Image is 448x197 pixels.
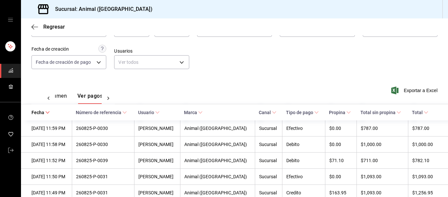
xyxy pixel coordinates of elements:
div: $711.00 [361,158,404,163]
div: Efectivo [286,174,321,179]
div: 260825-P-0030 [76,126,130,131]
span: Regresar [43,24,65,30]
span: Fecha de creación de pago [36,59,91,65]
div: [DATE] 11:50 PM [31,174,68,179]
div: Sucursal [259,126,278,131]
div: Sucursal [259,142,278,147]
div: Animal ([GEOGRAPHIC_DATA]) [184,190,251,195]
div: [PERSON_NAME] [138,142,176,147]
span: Canal [259,110,276,115]
div: 260825-P-0039 [76,158,130,163]
div: Ver todos [114,55,189,69]
button: Ver pagos [77,93,103,104]
div: 260825-P-0030 [76,142,130,147]
div: $782.10 [412,158,438,163]
div: [DATE] 11:49 PM [31,190,68,195]
div: navigation tabs [36,93,83,104]
div: $0.00 [329,126,353,131]
div: $1,093.00 [412,174,438,179]
div: $1,000.00 [412,142,438,147]
div: Animal ([GEOGRAPHIC_DATA]) [184,126,251,131]
div: [PERSON_NAME] [138,126,176,131]
div: $163.95 [329,190,353,195]
div: Animal ([GEOGRAPHIC_DATA]) [184,142,251,147]
div: $1,093.00 [361,190,404,195]
h3: Sucursal: Animal ([GEOGRAPHIC_DATA]) [50,5,153,13]
label: Usuarios [114,49,189,53]
div: $0.00 [329,142,353,147]
div: $787.00 [361,126,404,131]
button: open drawer [8,17,13,22]
div: Sucursal [259,190,278,195]
div: Animal ([GEOGRAPHIC_DATA]) [184,158,251,163]
button: Exportar a Excel [393,86,438,94]
span: Número de referencia [76,110,127,115]
div: [DATE] 11:59 PM [31,126,68,131]
div: Debito [286,158,321,163]
div: Sucursal [259,174,278,179]
div: Efectivo [286,126,321,131]
span: Fecha [31,110,50,115]
div: Fecha de creación [31,46,69,53]
div: $1,000.00 [361,142,404,147]
div: [PERSON_NAME] [138,174,176,179]
span: Total [412,110,428,115]
button: Regresar [31,24,65,30]
div: Debito [286,142,321,147]
div: 260825-P-0031 [76,174,130,179]
div: [DATE] 11:58 PM [31,142,68,147]
div: $787.00 [412,126,438,131]
div: 260825-P-0031 [76,190,130,195]
div: $1,256.95 [412,190,438,195]
div: Sucursal [259,158,278,163]
div: $1,093.00 [361,174,404,179]
div: [DATE] 11:52 PM [31,158,68,163]
div: $0.00 [329,174,353,179]
span: Tipo de pago [286,110,319,115]
div: Credito [286,190,321,195]
span: Usuario [138,110,160,115]
div: [PERSON_NAME] [138,158,176,163]
div: [PERSON_NAME] [138,190,176,195]
div: $71.10 [329,158,353,163]
span: Total sin propina [360,110,401,115]
span: Propina [329,110,351,115]
span: Marca [184,110,203,115]
div: Animal ([GEOGRAPHIC_DATA]) [184,174,251,179]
